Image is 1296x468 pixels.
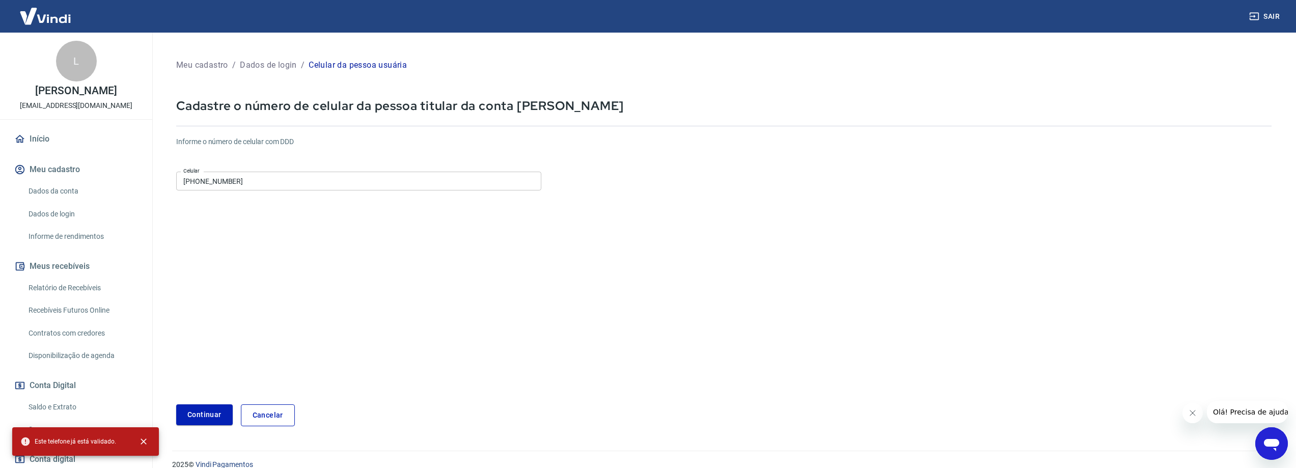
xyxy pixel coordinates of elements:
[176,404,233,425] button: Continuar
[176,98,1272,114] p: Cadastre o número de celular da pessoa titular da conta [PERSON_NAME]
[232,59,236,71] p: /
[24,204,140,225] a: Dados de login
[20,436,116,447] span: Este telefone já está validado.
[24,419,140,440] a: Saque
[24,323,140,344] a: Contratos com credores
[24,300,140,321] a: Recebíveis Futuros Online
[56,41,97,81] div: L
[176,59,228,71] p: Meu cadastro
[301,59,305,71] p: /
[309,59,407,71] p: Celular da pessoa usuária
[24,278,140,298] a: Relatório de Recebíveis
[241,404,295,426] a: Cancelar
[1207,401,1288,423] iframe: Mensagem da empresa
[132,430,155,453] button: close
[20,100,132,111] p: [EMAIL_ADDRESS][DOMAIN_NAME]
[12,255,140,278] button: Meus recebíveis
[30,452,75,466] span: Conta digital
[12,374,140,397] button: Conta Digital
[24,226,140,247] a: Informe de rendimentos
[12,158,140,181] button: Meu cadastro
[176,136,1272,147] h6: Informe o número de celular com DDD
[24,397,140,418] a: Saldo e Extrato
[24,181,140,202] a: Dados da conta
[12,128,140,150] a: Início
[24,345,140,366] a: Disponibilização de agenda
[183,167,200,175] label: Celular
[1182,403,1203,423] iframe: Fechar mensagem
[6,7,86,15] span: Olá! Precisa de ajuda?
[1255,427,1288,460] iframe: Botão para abrir a janela de mensagens
[35,86,117,96] p: [PERSON_NAME]
[1247,7,1284,26] button: Sair
[12,1,78,32] img: Vindi
[240,59,297,71] p: Dados de login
